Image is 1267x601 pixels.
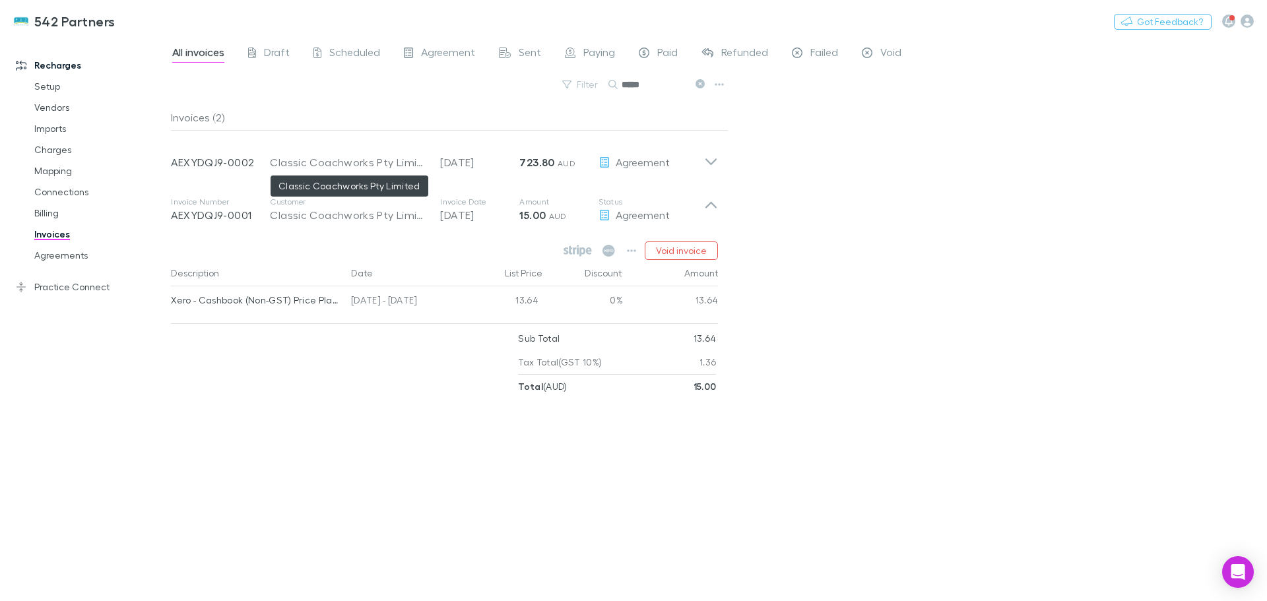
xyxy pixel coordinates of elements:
[549,211,567,221] span: AUD
[694,381,717,392] strong: 15.00
[599,197,704,207] p: Status
[13,13,29,29] img: 542 Partners's Logo
[3,55,178,76] a: Recharges
[519,156,554,169] strong: 723.80
[171,197,270,207] p: Invoice Number
[880,46,901,63] span: Void
[440,207,519,223] p: [DATE]
[1222,556,1254,588] div: Open Intercom Messenger
[518,327,560,350] p: Sub Total
[21,118,178,139] a: Imports
[329,46,380,63] span: Scheduled
[544,286,623,318] div: 0%
[440,197,519,207] p: Invoice Date
[421,46,475,63] span: Agreement
[21,224,178,245] a: Invoices
[3,276,178,298] a: Practice Connect
[270,197,427,207] p: Customer
[721,46,768,63] span: Refunded
[583,46,615,63] span: Paying
[519,197,599,207] p: Amount
[518,350,602,374] p: Tax Total (GST 10%)
[160,131,729,183] div: AEXYDQJ9-0002[DATE]723.80 AUDAgreement
[21,97,178,118] a: Vendors
[21,76,178,97] a: Setup
[440,154,519,170] p: [DATE]
[346,286,465,318] div: [DATE] - [DATE]
[264,46,290,63] span: Draft
[5,5,123,37] a: 542 Partners
[1114,14,1212,30] button: Got Feedback?
[519,46,541,63] span: Sent
[519,208,546,222] strong: 15.00
[21,203,178,224] a: Billing
[616,156,670,168] span: Agreement
[171,154,270,170] p: AEXYDQJ9-0002
[172,46,224,63] span: All invoices
[616,208,670,221] span: Agreement
[21,181,178,203] a: Connections
[270,154,427,170] div: Classic Coachworks Pty Limited
[810,46,838,63] span: Failed
[171,286,341,314] div: Xero - Cashbook (Non-GST) Price Plan | KRADAL FLOORING PTY LTD
[558,158,575,168] span: AUD
[21,245,178,266] a: Agreements
[556,77,606,92] button: Filter
[21,139,178,160] a: Charges
[694,327,717,350] p: 13.64
[171,207,270,223] p: AEXYDQJ9-0001
[657,46,678,63] span: Paid
[623,286,719,318] div: 13.64
[34,13,115,29] h3: 542 Partners
[699,350,716,374] p: 1.36
[518,381,543,392] strong: Total
[270,207,427,223] div: Classic Coachworks Pty Limited
[21,160,178,181] a: Mapping
[465,286,544,318] div: 13.64
[645,241,718,260] button: Void invoice
[518,375,567,398] p: ( AUD )
[160,183,729,236] div: Invoice NumberAEXYDQJ9-0001CustomerClassic Coachworks Pty LimitedInvoice Date[DATE]Amount15.00 AU...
